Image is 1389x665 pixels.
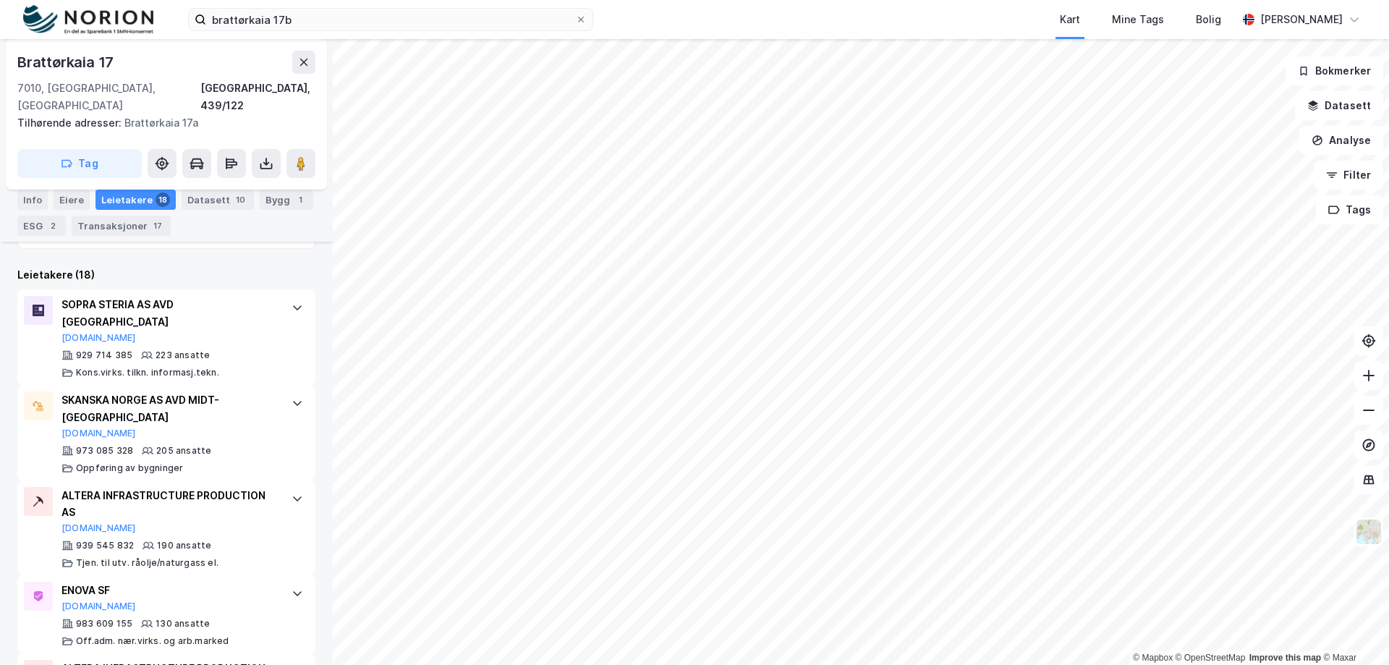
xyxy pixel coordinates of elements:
button: [DOMAIN_NAME] [61,601,136,612]
div: Oppføring av bygninger [76,462,183,474]
div: Transaksjoner [72,216,171,236]
div: Bygg [260,190,313,210]
button: [DOMAIN_NAME] [61,332,136,344]
div: 929 714 385 [76,350,132,361]
button: Tags [1316,195,1383,224]
div: [GEOGRAPHIC_DATA], 439/122 [200,80,315,114]
div: [PERSON_NAME] [1260,11,1343,28]
div: ALTERA INFRASTRUCTURE PRODUCTION AS [61,487,277,522]
div: Leietakere (18) [17,266,315,284]
div: Tjen. til utv. råolje/naturgass el. [76,557,218,569]
div: 2 [46,219,60,233]
div: Kons.virks. tilkn. informasj.tekn. [76,367,219,378]
div: 7010, [GEOGRAPHIC_DATA], [GEOGRAPHIC_DATA] [17,80,200,114]
div: Brattørkaia 17a [17,114,304,132]
a: OpenStreetMap [1176,653,1246,663]
div: 130 ansatte [156,618,210,630]
div: Info [17,190,48,210]
div: SOPRA STERIA AS AVD [GEOGRAPHIC_DATA] [61,296,277,331]
div: 939 545 832 [76,540,134,551]
button: Filter [1314,161,1383,190]
button: [DOMAIN_NAME] [61,522,136,534]
div: ESG [17,216,66,236]
img: norion-logo.80e7a08dc31c2e691866.png [23,5,153,35]
button: Bokmerker [1286,56,1383,85]
a: Improve this map [1249,653,1321,663]
div: 17 [150,219,165,233]
div: ENOVA SF [61,582,277,599]
div: SKANSKA NORGE AS AVD MIDT-[GEOGRAPHIC_DATA] [61,391,277,426]
img: Z [1355,518,1382,546]
a: Mapbox [1133,653,1173,663]
div: 190 ansatte [157,540,211,551]
div: 10 [233,192,248,207]
div: 18 [156,192,170,207]
div: Bolig [1196,11,1221,28]
div: Mine Tags [1112,11,1164,28]
div: 1 [293,192,307,207]
div: 205 ansatte [156,445,211,457]
div: Brattørkaia 17 [17,51,116,74]
div: Datasett [182,190,254,210]
button: [DOMAIN_NAME] [61,428,136,439]
button: Analyse [1299,126,1383,155]
div: Off.adm. nær.virks. og arb.marked [76,635,229,647]
div: Kontrollprogram for chat [1317,596,1389,665]
div: 223 ansatte [156,350,210,361]
div: 983 609 155 [76,618,132,630]
iframe: Chat Widget [1317,596,1389,665]
span: Tilhørende adresser: [17,117,124,129]
div: Kart [1060,11,1080,28]
button: Tag [17,149,142,178]
div: 973 085 328 [76,445,133,457]
button: Datasett [1295,91,1383,120]
input: Søk på adresse, matrikkel, gårdeiere, leietakere eller personer [206,9,575,30]
div: Eiere [54,190,90,210]
div: Leietakere [95,190,176,210]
